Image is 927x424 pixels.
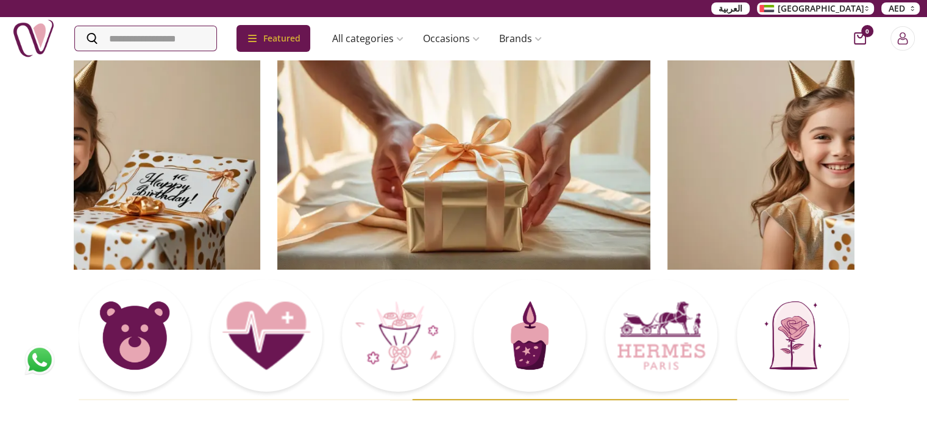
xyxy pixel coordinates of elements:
span: [GEOGRAPHIC_DATA] [778,2,864,15]
a: Card Thumbnail [605,279,717,394]
img: whatsapp [24,345,55,375]
span: 0 [861,25,873,37]
a: Card Thumbnail [210,279,322,394]
a: Card Thumbnail [474,279,586,394]
a: All categories [322,26,413,51]
a: Card Thumbnail [79,279,191,394]
a: Brands [489,26,552,51]
button: [GEOGRAPHIC_DATA] [757,2,874,15]
button: AED [881,2,920,15]
a: Card Thumbnail [737,279,849,394]
a: Occasions [413,26,489,51]
button: cart-button [854,32,866,45]
button: Login [890,26,915,51]
img: Nigwa-uae-gifts [12,17,55,60]
input: Search [75,26,216,51]
a: Card Thumbnail [342,279,454,394]
img: Arabic_dztd3n.png [759,5,774,12]
span: العربية [719,2,742,15]
div: Featured [236,25,310,52]
span: AED [889,2,905,15]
